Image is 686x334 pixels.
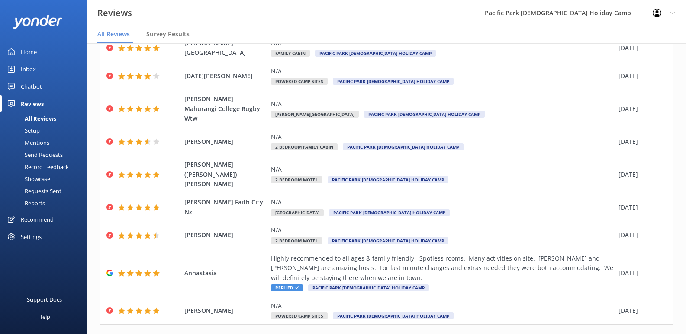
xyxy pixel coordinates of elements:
span: Annastasia [184,268,267,278]
div: Support Docs [27,291,62,308]
span: [PERSON_NAME] Faith City Nz [184,197,267,217]
div: Reviews [21,95,44,112]
span: Survey Results [146,30,190,38]
div: Inbox [21,60,36,78]
div: [DATE] [618,268,662,278]
span: Pacific Park [DEMOGRAPHIC_DATA] Holiday Camp [328,237,448,244]
div: Requests Sent [5,185,61,197]
a: Send Requests [5,149,87,161]
div: Reports [5,197,45,209]
div: N/A [271,99,614,109]
div: [DATE] [618,43,662,53]
div: N/A [271,67,614,76]
h3: Reviews [97,6,132,20]
div: N/A [271,301,614,311]
span: 2 Bedroom Motel [271,176,322,183]
span: Powered Camp Sites [271,312,328,319]
div: Send Requests [5,149,63,161]
div: N/A [271,226,614,235]
div: N/A [271,132,614,142]
span: [GEOGRAPHIC_DATA] [271,209,324,216]
img: yonder-white-logo.png [13,15,63,29]
a: Requests Sent [5,185,87,197]
span: Pacific Park [DEMOGRAPHIC_DATA] Holiday Camp [308,284,429,291]
div: [DATE] [618,230,662,240]
span: Pacific Park [DEMOGRAPHIC_DATA] Holiday Camp [333,78,454,85]
span: [PERSON_NAME] [184,306,267,315]
div: N/A [271,197,614,207]
span: 2 Bedroom Motel [271,237,322,244]
span: Replied [271,284,303,291]
span: 2 Bedroom Family Cabin [271,143,338,150]
span: Pacific Park [DEMOGRAPHIC_DATA] Holiday Camp [328,176,448,183]
div: Recommend [21,211,54,228]
div: N/A [271,165,614,174]
span: All Reviews [97,30,130,38]
a: All Reviews [5,112,87,124]
span: Pacific Park [DEMOGRAPHIC_DATA] Holiday Camp [329,209,450,216]
span: [PERSON_NAME] [GEOGRAPHIC_DATA] [184,38,267,58]
div: All Reviews [5,112,56,124]
div: [DATE] [618,170,662,179]
span: Powered Camp Sites [271,78,328,85]
div: Help [38,308,50,325]
div: [DATE] [618,71,662,81]
a: Setup [5,124,87,137]
div: [DATE] [618,203,662,212]
div: Record Feedback [5,161,69,173]
span: [PERSON_NAME] [184,230,267,240]
div: Home [21,43,37,60]
div: Highly recommended to all ages & family friendly. Spotless rooms. Many activities on site. [PERSO... [271,254,614,283]
span: Pacific Park [DEMOGRAPHIC_DATA] Holiday Camp [315,50,436,57]
span: [PERSON_NAME] [184,137,267,146]
span: Family Cabin [271,50,310,57]
div: Showcase [5,173,50,185]
span: Pacific Park [DEMOGRAPHIC_DATA] Holiday Camp [333,312,454,319]
div: Setup [5,124,40,137]
span: [PERSON_NAME] Mahurangi College Rugby Wtw [184,94,267,123]
span: [DATE][PERSON_NAME] [184,71,267,81]
a: Reports [5,197,87,209]
span: [PERSON_NAME][GEOGRAPHIC_DATA] [271,111,359,118]
a: Mentions [5,137,87,149]
div: Mentions [5,137,49,149]
span: [PERSON_NAME]([PERSON_NAME]) [PERSON_NAME] [184,160,267,189]
div: [DATE] [618,104,662,114]
div: Settings [21,228,42,245]
a: Showcase [5,173,87,185]
a: Record Feedback [5,161,87,173]
span: Pacific Park [DEMOGRAPHIC_DATA] Holiday Camp [343,143,464,150]
div: Chatbot [21,78,42,95]
div: [DATE] [618,306,662,315]
div: [DATE] [618,137,662,146]
span: Pacific Park [DEMOGRAPHIC_DATA] Holiday Camp [364,111,485,118]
